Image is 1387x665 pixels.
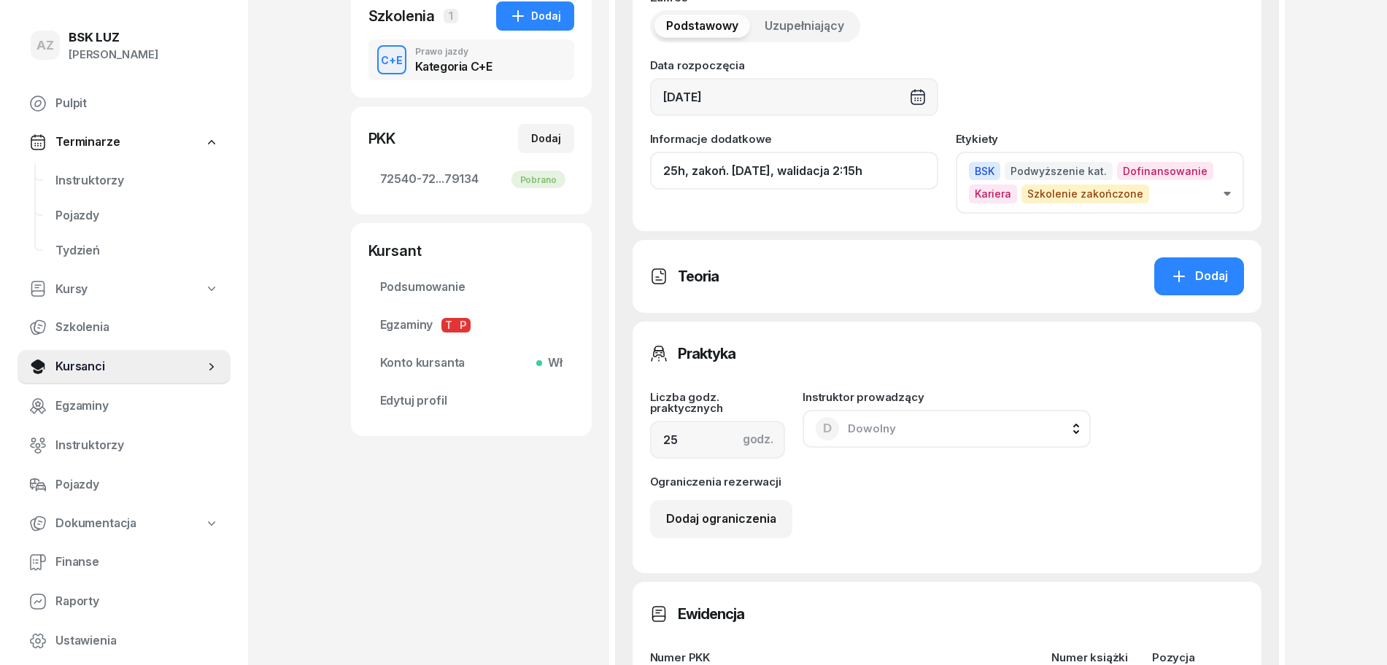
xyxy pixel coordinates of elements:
span: Uzupełniający [765,17,844,36]
span: Podwyższenie kat. [1005,162,1113,180]
span: Instruktorzy [55,171,219,190]
span: Dofinansowanie [1117,162,1213,180]
div: Prawo jazdy [415,47,492,56]
div: [PERSON_NAME] [69,45,158,64]
span: Pulpit [55,94,219,113]
div: Pobrano [511,171,565,188]
span: Ustawienia [55,631,219,650]
span: Egzaminy [55,397,219,416]
a: Kursanci [18,349,231,384]
button: Dodaj [518,124,574,153]
h3: Ewidencja [678,602,744,626]
span: Konto kursanta [380,354,563,373]
span: Tydzień [55,241,219,260]
span: Pojazdy [55,475,219,494]
span: 1 [444,9,458,23]
span: Egzaminy [380,316,563,335]
span: Dowolny [848,421,896,435]
span: Terminarze [55,133,120,152]
a: Terminarze [18,125,231,159]
div: Dodaj [509,7,561,25]
a: Instruktorzy [44,163,231,198]
input: Dodaj notatkę... [650,152,938,190]
span: Szkolenie zakończone [1021,184,1149,203]
button: Podstawowy [654,15,750,38]
div: Dodaj ograniczenia [666,510,776,529]
button: Dodaj [1154,257,1244,295]
a: Pojazdy [18,467,231,502]
span: Podstawowy [666,17,738,36]
button: C+EPrawo jazdyKategoria C+E [368,39,574,80]
a: Szkolenia [18,310,231,345]
a: Pojazdy [44,198,231,233]
a: Kursy [18,273,231,306]
span: Instruktorzy [55,436,219,455]
span: D [823,422,832,435]
span: Kariera [969,184,1017,203]
span: Kursanci [55,357,204,376]
a: Egzaminy [18,389,231,424]
a: Dokumentacja [18,507,231,540]
button: DDowolny [803,410,1091,448]
span: 72540-72...79134 [380,170,563,189]
a: Ustawienia [18,623,231,658]
button: C+E [377,45,406,74]
div: Dodaj [1170,267,1228,286]
span: Raporty [55,592,219,611]
div: Kategoria C+E [415,61,492,72]
a: Edytuj profil [368,384,574,419]
span: Dokumentacja [55,514,136,533]
h3: Teoria [678,265,719,288]
span: Wł [542,354,563,373]
span: P [456,318,471,332]
button: BSKPodwyższenie kat.DofinansowanieKarieraSzkolenie zakończone [956,152,1244,213]
a: Konto kursantaWł [368,346,574,381]
a: Pulpit [18,86,231,121]
a: EgzaminyTP [368,308,574,343]
button: Dodaj ograniczenia [650,500,792,538]
div: Kursant [368,241,574,261]
div: Szkolenia [368,6,436,26]
button: Dodaj [496,1,574,31]
span: Pojazdy [55,206,219,225]
span: T [441,318,456,332]
h3: Praktyka [678,342,735,365]
a: 72540-72...79134Pobrano [368,162,574,197]
a: Raporty [18,584,231,619]
span: Podsumowanie [380,278,563,297]
button: Uzupełniający [753,15,856,38]
a: Podsumowanie [368,270,574,305]
a: Finanse [18,545,231,580]
a: Tydzień [44,233,231,268]
span: Szkolenia [55,318,219,337]
div: PKK [368,128,396,149]
span: Kursy [55,280,88,299]
div: Dodaj [531,130,561,147]
div: BSK LUZ [69,31,158,44]
span: Finanse [55,553,219,572]
div: C+E [375,51,409,69]
span: BSK [969,162,1000,180]
input: 0 [650,421,786,459]
span: Edytuj profil [380,392,563,411]
a: Instruktorzy [18,428,231,463]
span: AZ [36,39,54,52]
